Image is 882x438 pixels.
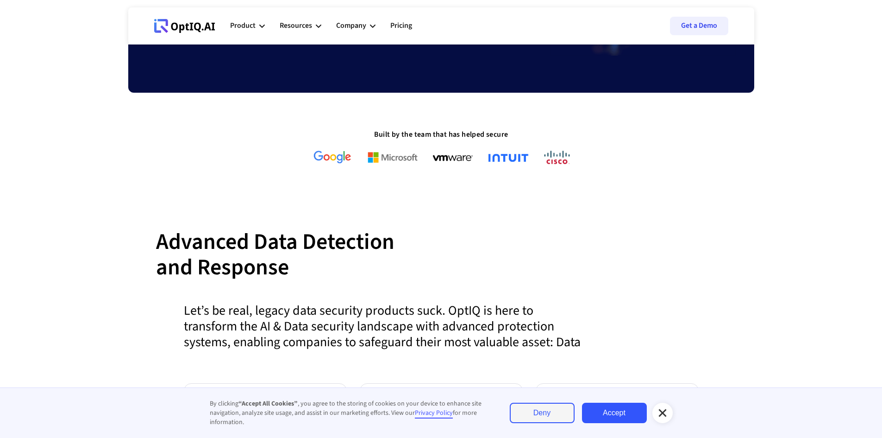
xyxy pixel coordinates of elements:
div: Let’s be real, legacy data security products suck. OptIQ is here to transform the AI & Data secur... [156,303,582,361]
div: Resources [280,19,312,32]
a: Get a Demo [670,17,728,35]
a: Deny [510,403,575,423]
a: Privacy Policy [415,408,453,419]
a: Pricing [390,12,412,40]
div: Webflow Homepage [154,32,155,33]
div: Company [336,12,375,40]
div: Resources [280,12,321,40]
div: By clicking , you agree to the storing of cookies on your device to enhance site navigation, anal... [210,399,491,427]
strong: “Accept All Cookies” [238,399,298,408]
a: Webflow Homepage [154,12,215,40]
div: Product [230,19,256,32]
a: Accept [582,403,647,423]
div: Company [336,19,366,32]
div: Advanced Data Detection and Response [156,229,726,303]
strong: Built by the team that has helped secure [374,129,508,140]
div: Product [230,12,265,40]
